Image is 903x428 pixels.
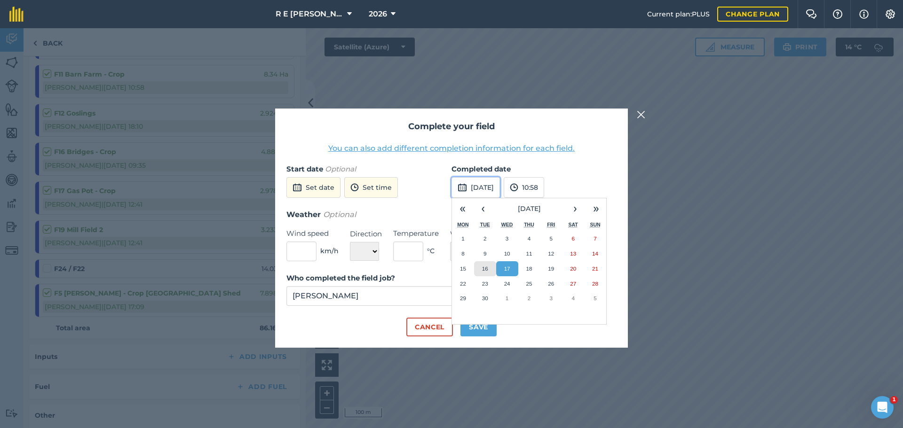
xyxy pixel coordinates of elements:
abbr: 5 September 2025 [550,235,553,241]
button: 9 September 2025 [474,246,496,261]
button: 10:58 [504,177,544,198]
span: 1 [890,396,898,404]
abbr: 24 September 2025 [504,280,510,287]
abbr: Monday [457,222,469,227]
abbr: 16 September 2025 [482,265,488,272]
img: svg+xml;base64,PD94bWwgdmVyc2lvbj0iMS4wIiBlbmNvZGluZz0idXRmLTgiPz4KPCEtLSBHZW5lcmF0b3I6IEFkb2JlIE... [293,182,302,193]
em: Optional [323,210,356,219]
abbr: 19 September 2025 [548,265,554,272]
span: km/h [320,246,339,256]
abbr: Thursday [524,222,534,227]
button: 3 October 2025 [540,291,562,306]
abbr: 21 September 2025 [592,265,598,272]
em: Optional [325,164,356,173]
abbr: 29 September 2025 [460,295,466,301]
button: 10 September 2025 [496,246,518,261]
abbr: 1 September 2025 [461,235,464,241]
button: 26 September 2025 [540,276,562,291]
button: 17 September 2025 [496,261,518,276]
button: 12 September 2025 [540,246,562,261]
abbr: 6 September 2025 [571,235,574,241]
button: 27 September 2025 [562,276,584,291]
abbr: 1 October 2025 [506,295,508,301]
button: Save [460,318,497,336]
button: 30 September 2025 [474,291,496,306]
button: 2 September 2025 [474,231,496,246]
img: Two speech bubbles overlapping with the left bubble in the forefront [806,9,817,19]
abbr: 5 October 2025 [594,295,596,301]
abbr: 27 September 2025 [570,280,576,287]
span: Current plan : PLUS [647,9,710,19]
strong: Start date [286,164,323,173]
button: 21 September 2025 [584,261,606,276]
button: 22 September 2025 [452,276,474,291]
button: 8 September 2025 [452,246,474,261]
iframe: Intercom live chat [871,396,894,419]
span: R E [PERSON_NAME] [276,8,343,20]
button: 3 September 2025 [496,231,518,246]
abbr: 2 September 2025 [483,235,486,241]
abbr: 26 September 2025 [548,280,554,287]
abbr: Wednesday [501,222,513,227]
button: 4 September 2025 [518,231,540,246]
abbr: 4 September 2025 [528,235,531,241]
span: [DATE] [518,204,541,213]
abbr: Tuesday [480,222,490,227]
button: 18 September 2025 [518,261,540,276]
button: 19 September 2025 [540,261,562,276]
abbr: 18 September 2025 [526,265,532,272]
abbr: 17 September 2025 [504,265,510,272]
button: 1 October 2025 [496,291,518,306]
abbr: 25 September 2025 [526,280,532,287]
button: 24 September 2025 [496,276,518,291]
abbr: 4 October 2025 [571,295,574,301]
img: fieldmargin Logo [9,7,24,22]
abbr: 8 September 2025 [461,250,464,257]
abbr: 15 September 2025 [460,265,466,272]
button: [DATE] [451,177,500,198]
img: svg+xml;base64,PD94bWwgdmVyc2lvbj0iMS4wIiBlbmNvZGluZz0idXRmLTgiPz4KPCEtLSBHZW5lcmF0b3I6IEFkb2JlIE... [350,182,359,193]
abbr: 3 September 2025 [506,235,508,241]
abbr: 10 September 2025 [504,250,510,257]
img: svg+xml;base64,PD94bWwgdmVyc2lvbj0iMS4wIiBlbmNvZGluZz0idXRmLTgiPz4KPCEtLSBHZW5lcmF0b3I6IEFkb2JlIE... [458,182,467,193]
button: 25 September 2025 [518,276,540,291]
img: svg+xml;base64,PD94bWwgdmVyc2lvbj0iMS4wIiBlbmNvZGluZz0idXRmLTgiPz4KPCEtLSBHZW5lcmF0b3I6IEFkb2JlIE... [510,182,518,193]
abbr: 12 September 2025 [548,250,554,257]
h3: Weather [286,209,617,221]
button: 7 September 2025 [584,231,606,246]
button: › [565,198,586,219]
abbr: 7 September 2025 [594,235,596,241]
abbr: 22 September 2025 [460,280,466,287]
span: ° C [427,246,435,256]
button: ‹ [473,198,493,219]
abbr: 11 September 2025 [526,250,532,257]
abbr: 2 October 2025 [528,295,531,301]
button: 6 September 2025 [562,231,584,246]
abbr: 30 September 2025 [482,295,488,301]
button: 23 September 2025 [474,276,496,291]
button: 29 September 2025 [452,291,474,306]
label: Wind speed [286,228,339,239]
button: 28 September 2025 [584,276,606,291]
button: [DATE] [493,198,565,219]
img: svg+xml;base64,PHN2ZyB4bWxucz0iaHR0cDovL3d3dy53My5vcmcvMjAwMC9zdmciIHdpZHRoPSIxNyIgaGVpZ2h0PSIxNy... [859,8,869,20]
button: 20 September 2025 [562,261,584,276]
abbr: 20 September 2025 [570,265,576,272]
button: 4 October 2025 [562,291,584,306]
img: svg+xml;base64,PHN2ZyB4bWxucz0iaHR0cDovL3d3dy53My5vcmcvMjAwMC9zdmciIHdpZHRoPSIyMiIgaGVpZ2h0PSIzMC... [637,109,645,120]
label: Direction [350,228,382,240]
h2: Complete your field [286,120,617,133]
strong: Completed date [451,164,511,173]
button: 14 September 2025 [584,246,606,261]
button: 5 September 2025 [540,231,562,246]
a: Change plan [717,7,788,22]
button: 15 September 2025 [452,261,474,276]
span: 2026 [369,8,387,20]
abbr: 3 October 2025 [550,295,553,301]
button: 5 October 2025 [584,291,606,306]
abbr: 28 September 2025 [592,280,598,287]
abbr: Sunday [590,222,600,227]
label: Weather [450,228,497,240]
button: 1 September 2025 [452,231,474,246]
abbr: Friday [547,222,555,227]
